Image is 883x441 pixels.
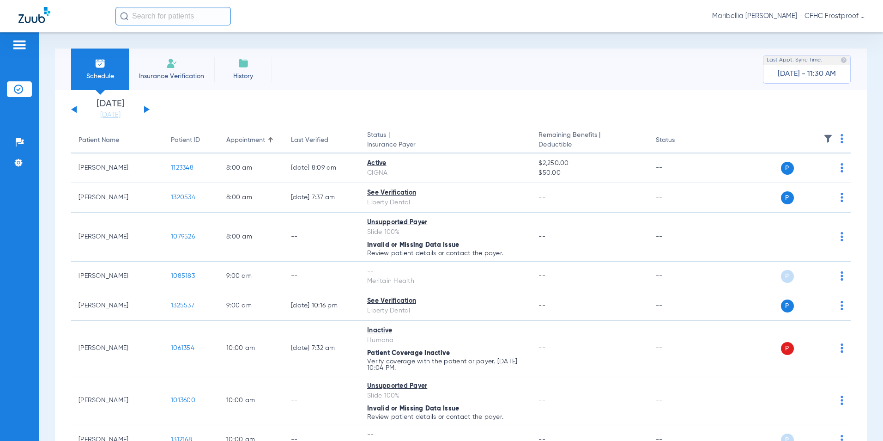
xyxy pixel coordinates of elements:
[219,262,284,291] td: 9:00 AM
[171,135,200,145] div: Patient ID
[781,162,794,175] span: P
[166,58,177,69] img: Manual Insurance Verification
[712,12,865,21] span: Maribellia [PERSON_NAME] - CFHC Frostproof Dental
[71,291,163,321] td: [PERSON_NAME]
[367,218,524,227] div: Unsupported Payer
[367,242,459,248] span: Invalid or Missing Data Issue
[648,291,711,321] td: --
[781,270,794,283] span: P
[136,72,207,81] span: Insurance Verification
[531,128,648,153] th: Remaining Benefits |
[284,183,360,213] td: [DATE] 7:37 AM
[367,350,450,356] span: Patient Coverage Inactive
[71,262,163,291] td: [PERSON_NAME]
[71,321,163,376] td: [PERSON_NAME]
[538,159,641,168] span: $2,250.00
[538,397,545,404] span: --
[841,343,843,353] img: group-dot-blue.svg
[778,69,836,79] span: [DATE] - 11:30 AM
[115,7,231,25] input: Search for patients
[841,271,843,281] img: group-dot-blue.svg
[538,194,545,201] span: --
[367,336,524,345] div: Humana
[841,134,843,143] img: group-dot-blue.svg
[367,381,524,391] div: Unsupported Payer
[538,345,545,351] span: --
[71,376,163,425] td: [PERSON_NAME]
[171,273,195,279] span: 1085183
[648,153,711,183] td: --
[219,291,284,321] td: 9:00 AM
[95,58,106,69] img: Schedule
[171,397,195,404] span: 1013600
[367,188,524,198] div: See Verification
[12,39,27,50] img: hamburger-icon
[648,321,711,376] td: --
[648,376,711,425] td: --
[79,135,156,145] div: Patient Name
[219,183,284,213] td: 8:00 AM
[18,7,50,23] img: Zuub Logo
[841,301,843,310] img: group-dot-blue.svg
[219,376,284,425] td: 10:00 AM
[226,135,276,145] div: Appointment
[367,391,524,401] div: Slide 100%
[367,198,524,208] div: Liberty Dental
[648,183,711,213] td: --
[823,134,833,143] img: filter.svg
[367,227,524,237] div: Slide 100%
[648,128,711,153] th: Status
[171,302,194,309] span: 1325537
[219,213,284,262] td: 8:00 AM
[367,159,524,168] div: Active
[284,321,360,376] td: [DATE] 7:32 AM
[841,163,843,172] img: group-dot-blue.svg
[284,262,360,291] td: --
[284,291,360,321] td: [DATE] 10:16 PM
[781,300,794,312] span: P
[83,110,138,120] a: [DATE]
[781,342,794,355] span: P
[171,194,195,201] span: 1320534
[841,193,843,202] img: group-dot-blue.svg
[360,128,531,153] th: Status |
[219,153,284,183] td: 8:00 AM
[367,250,524,257] p: Review patient details or contact the payer.
[238,58,249,69] img: History
[648,262,711,291] td: --
[841,57,847,63] img: last sync help info
[367,306,524,316] div: Liberty Dental
[71,153,163,183] td: [PERSON_NAME]
[781,191,794,204] span: P
[538,168,641,178] span: $50.00
[538,140,641,150] span: Deductible
[284,213,360,262] td: --
[538,233,545,240] span: --
[171,165,194,171] span: 1123348
[367,414,524,420] p: Review patient details or contact the payer.
[367,405,459,412] span: Invalid or Missing Data Issue
[284,153,360,183] td: [DATE] 8:09 AM
[219,321,284,376] td: 10:00 AM
[171,135,212,145] div: Patient ID
[291,135,328,145] div: Last Verified
[367,326,524,336] div: Inactive
[226,135,265,145] div: Appointment
[367,358,524,371] p: Verify coverage with the patient or payer. [DATE] 10:04 PM.
[367,168,524,178] div: CIGNA
[171,345,194,351] span: 1061354
[83,99,138,120] li: [DATE]
[79,135,119,145] div: Patient Name
[367,140,524,150] span: Insurance Payer
[367,267,524,276] div: --
[367,430,524,440] div: --
[538,302,545,309] span: --
[648,213,711,262] td: --
[78,72,122,81] span: Schedule
[171,233,195,240] span: 1079526
[71,183,163,213] td: [PERSON_NAME]
[120,12,128,20] img: Search Icon
[767,55,822,65] span: Last Appt. Sync Time:
[841,232,843,241] img: group-dot-blue.svg
[367,276,524,286] div: Meritain Health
